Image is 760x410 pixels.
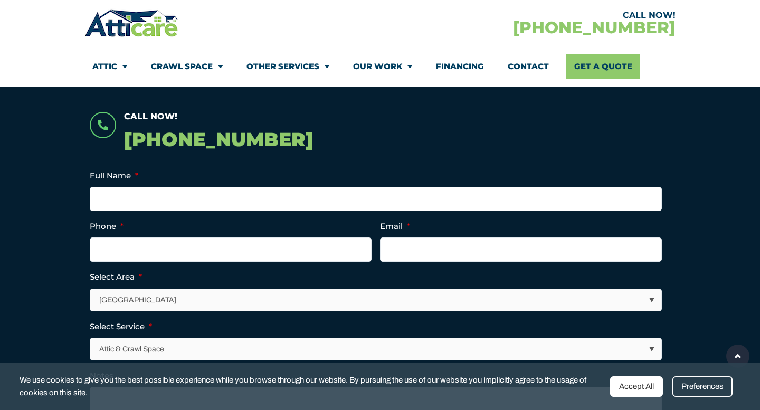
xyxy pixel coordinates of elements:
a: Other Services [246,54,329,79]
label: Select Area [90,272,142,282]
span: We use cookies to give you the best possible experience while you browse through our website. By ... [20,374,602,399]
span: Call Now! [124,111,177,121]
a: Get A Quote [566,54,640,79]
a: Our Work [353,54,412,79]
label: Select Service [90,321,152,332]
label: Email [380,221,410,232]
a: Contact [508,54,549,79]
a: Crawl Space [151,54,223,79]
div: CALL NOW! [380,11,676,20]
label: Full Name [90,170,138,181]
div: Preferences [672,376,733,397]
a: Attic [92,54,127,79]
div: Accept All [610,376,663,397]
nav: Menu [92,54,668,79]
a: Financing [436,54,484,79]
label: Phone [90,221,123,232]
